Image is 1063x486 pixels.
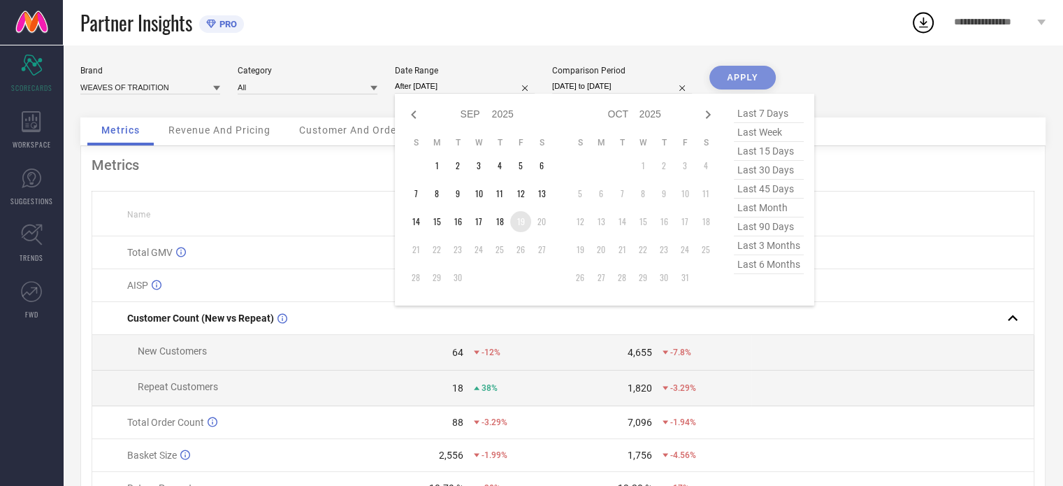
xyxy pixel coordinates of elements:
span: last 90 days [734,217,804,236]
td: Fri Oct 24 2025 [674,239,695,260]
td: Mon Oct 27 2025 [591,267,612,288]
span: New Customers [138,345,207,357]
th: Thursday [489,137,510,148]
td: Thu Sep 18 2025 [489,211,510,232]
div: Metrics [92,157,1034,173]
td: Fri Sep 12 2025 [510,183,531,204]
span: last 45 days [734,180,804,199]
input: Select date range [395,79,535,94]
td: Sat Oct 11 2025 [695,183,716,204]
td: Mon Oct 06 2025 [591,183,612,204]
td: Sat Oct 04 2025 [695,155,716,176]
span: last month [734,199,804,217]
span: -12% [482,348,500,357]
td: Fri Oct 17 2025 [674,211,695,232]
td: Sun Oct 26 2025 [570,267,591,288]
td: Wed Sep 10 2025 [468,183,489,204]
div: Open download list [911,10,936,35]
span: -3.29% [670,383,696,393]
div: Date Range [395,66,535,76]
td: Mon Sep 22 2025 [426,239,447,260]
span: SUGGESTIONS [10,196,53,206]
td: Sun Sep 28 2025 [405,267,426,288]
td: Mon Sep 08 2025 [426,183,447,204]
td: Sat Oct 25 2025 [695,239,716,260]
th: Wednesday [632,137,653,148]
td: Mon Sep 15 2025 [426,211,447,232]
td: Mon Sep 01 2025 [426,155,447,176]
td: Sun Oct 12 2025 [570,211,591,232]
td: Fri Sep 19 2025 [510,211,531,232]
th: Monday [591,137,612,148]
span: Customer And Orders [299,124,406,136]
td: Sat Oct 18 2025 [695,211,716,232]
td: Tue Sep 30 2025 [447,267,468,288]
td: Wed Oct 08 2025 [632,183,653,204]
div: 88 [452,417,463,428]
td: Wed Sep 03 2025 [468,155,489,176]
th: Sunday [570,137,591,148]
th: Saturday [531,137,552,148]
th: Friday [510,137,531,148]
span: Total Order Count [127,417,204,428]
td: Thu Oct 02 2025 [653,155,674,176]
div: Previous month [405,106,422,123]
span: 38% [482,383,498,393]
td: Mon Oct 20 2025 [591,239,612,260]
td: Wed Sep 17 2025 [468,211,489,232]
td: Thu Oct 23 2025 [653,239,674,260]
td: Fri Oct 10 2025 [674,183,695,204]
td: Tue Oct 07 2025 [612,183,632,204]
div: Brand [80,66,220,76]
td: Fri Sep 05 2025 [510,155,531,176]
div: 7,096 [628,417,652,428]
th: Thursday [653,137,674,148]
span: SCORECARDS [11,83,52,93]
td: Thu Oct 30 2025 [653,267,674,288]
td: Tue Sep 23 2025 [447,239,468,260]
span: -3.29% [482,417,507,427]
td: Tue Sep 02 2025 [447,155,468,176]
span: Total GMV [127,247,173,258]
td: Thu Sep 04 2025 [489,155,510,176]
span: -1.94% [670,417,696,427]
span: Basket Size [127,450,177,461]
td: Wed Oct 22 2025 [632,239,653,260]
td: Fri Sep 26 2025 [510,239,531,260]
span: last week [734,123,804,142]
span: -4.56% [670,450,696,460]
th: Tuesday [447,137,468,148]
div: Next month [700,106,716,123]
td: Mon Oct 13 2025 [591,211,612,232]
span: Repeat Customers [138,381,218,392]
div: Comparison Period [552,66,692,76]
span: Name [127,210,150,220]
span: TRENDS [20,252,43,263]
td: Tue Sep 16 2025 [447,211,468,232]
td: Wed Oct 29 2025 [632,267,653,288]
td: Tue Oct 21 2025 [612,239,632,260]
span: WORKSPACE [13,139,51,150]
th: Wednesday [468,137,489,148]
div: 1,820 [628,383,652,394]
td: Fri Oct 31 2025 [674,267,695,288]
th: Sunday [405,137,426,148]
span: Partner Insights [80,8,192,37]
td: Sun Sep 14 2025 [405,211,426,232]
span: last 7 days [734,104,804,123]
div: 18 [452,383,463,394]
span: last 30 days [734,161,804,180]
th: Tuesday [612,137,632,148]
th: Friday [674,137,695,148]
span: last 6 months [734,255,804,274]
span: Metrics [101,124,140,136]
span: AISP [127,280,148,291]
td: Sat Sep 20 2025 [531,211,552,232]
td: Mon Sep 29 2025 [426,267,447,288]
span: last 15 days [734,142,804,161]
span: last 3 months [734,236,804,255]
input: Select comparison period [552,79,692,94]
td: Sat Sep 13 2025 [531,183,552,204]
td: Tue Oct 14 2025 [612,211,632,232]
td: Tue Oct 28 2025 [612,267,632,288]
